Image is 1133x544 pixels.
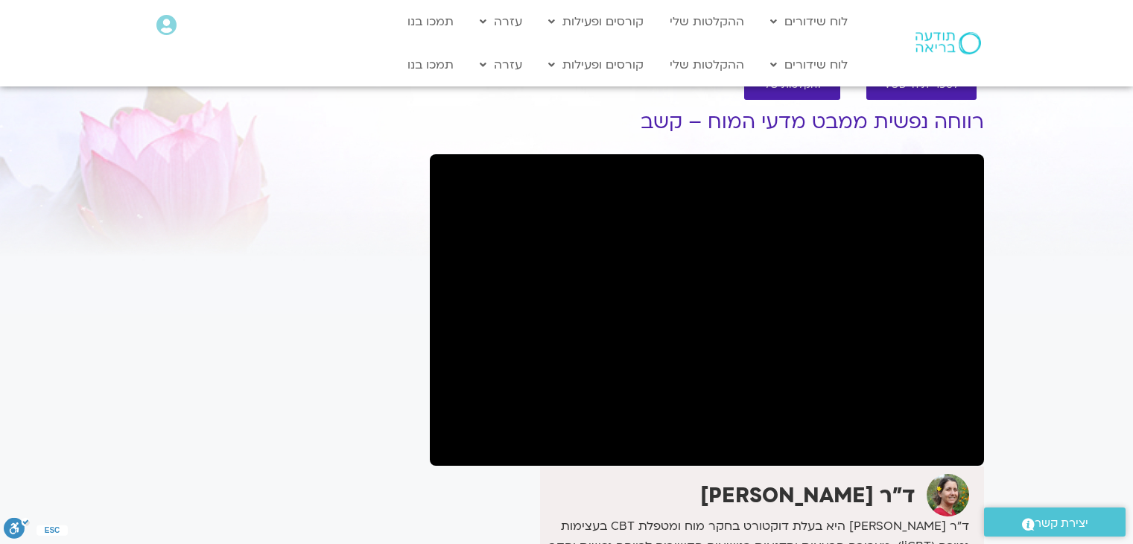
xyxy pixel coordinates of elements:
[763,7,855,36] a: לוח שידורים
[763,51,855,79] a: לוח שידורים
[884,80,959,91] span: לספריית ה-VOD
[700,481,915,510] strong: ד"ר [PERSON_NAME]
[430,111,984,133] h1: רווחה נפשית ממבט מדעי המוח – קשב
[762,80,822,91] span: להקלטות שלי
[662,51,752,79] a: ההקלטות שלי
[541,51,651,79] a: קורסים ופעילות
[984,507,1126,537] a: יצירת קשר
[1035,513,1088,534] span: יצירת קשר
[472,51,530,79] a: עזרה
[472,7,530,36] a: עזרה
[400,7,461,36] a: תמכו בנו
[927,474,969,516] img: ד"ר נועה אלבלדה
[662,7,752,36] a: ההקלטות שלי
[400,51,461,79] a: תמכו בנו
[541,7,651,36] a: קורסים ופעילות
[915,32,981,54] img: תודעה בריאה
